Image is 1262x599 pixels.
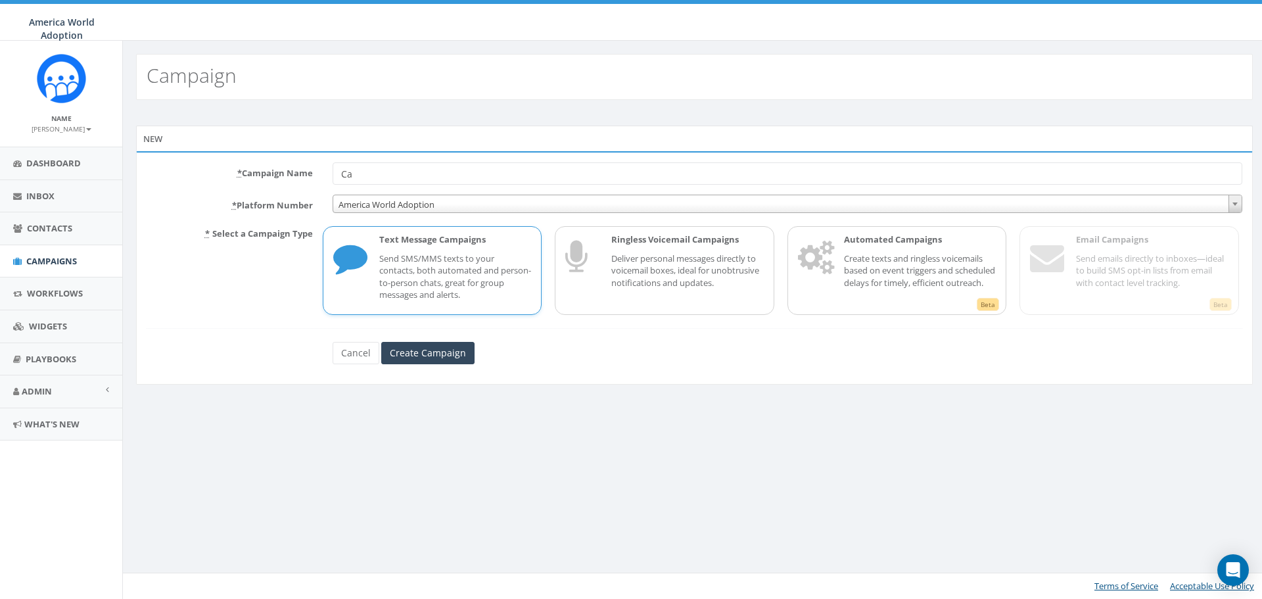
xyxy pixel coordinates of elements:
label: Campaign Name [137,162,323,180]
p: Text Message Campaigns [379,233,532,246]
span: Workflows [27,287,83,299]
span: America World Adoption [333,195,1242,214]
h2: Campaign [147,64,237,86]
span: Select a Campaign Type [212,228,313,239]
span: Playbooks [26,353,76,365]
a: [PERSON_NAME] [32,122,91,134]
span: Inbox [26,190,55,202]
label: Platform Number [137,195,323,212]
span: Beta [977,298,999,311]
p: Deliver personal messages directly to voicemail boxes, ideal for unobtrusive notifications and up... [611,252,764,289]
a: Acceptable Use Policy [1170,580,1254,592]
a: Cancel [333,342,379,364]
div: New [136,126,1253,152]
input: Create Campaign [381,342,475,364]
span: Dashboard [26,157,81,169]
abbr: required [237,167,242,179]
img: Rally_Corp_Icon.png [37,54,86,103]
a: Terms of Service [1094,580,1158,592]
span: America World Adoption [333,195,1242,213]
span: Widgets [29,320,67,332]
div: Open Intercom Messenger [1217,554,1249,586]
p: Ringless Voicemail Campaigns [611,233,764,246]
span: Contacts [27,222,72,234]
small: Name [51,114,72,123]
p: Create texts and ringless voicemails based on event triggers and scheduled delays for timely, eff... [844,252,996,289]
p: Send SMS/MMS texts to your contacts, both automated and person-to-person chats, great for group m... [379,252,532,301]
span: What's New [24,418,80,430]
p: Automated Campaigns [844,233,996,246]
small: [PERSON_NAME] [32,124,91,133]
abbr: required [232,199,237,211]
span: Admin [22,385,52,397]
span: Beta [1209,298,1232,311]
span: Campaigns [26,255,77,267]
span: America World Adoption [29,16,95,41]
input: Enter Campaign Name [333,162,1242,185]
